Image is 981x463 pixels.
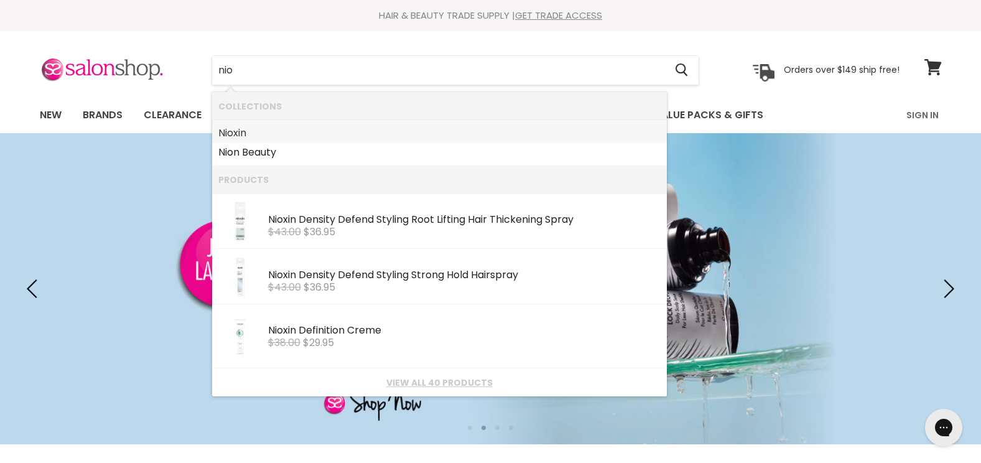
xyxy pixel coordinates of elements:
a: Brands [73,102,132,128]
li: Products [212,166,667,194]
li: View All [212,368,667,396]
li: Page dot 2 [481,426,486,430]
a: Value Packs & Gifts [645,102,773,128]
a: GET TRADE ACCESS [515,9,602,22]
ul: Main menu [30,97,836,133]
a: New [30,102,71,128]
s: $43.00 [268,280,301,294]
li: Page dot 4 [509,426,513,430]
div: xin Density Defend Styling Root Lifting Hair Thickening Spray [268,214,661,227]
b: Nio [268,212,283,227]
div: HAIR & BEAUTY TRADE SUPPLY | [24,9,957,22]
b: Nio [218,126,233,140]
li: Products: Nioxin Definition Creme [212,304,667,368]
input: Search [212,56,666,85]
a: Clearance [134,102,211,128]
span: $36.95 [304,225,335,239]
nav: Main [24,97,957,133]
a: View all 40 products [218,378,661,388]
li: Products: Nioxin Density Defend Styling Root Lifting Hair Thickening Spray [212,194,667,249]
s: $43.00 [268,225,301,239]
s: $38.00 [268,335,300,350]
li: Collections [212,92,667,120]
b: Nio [268,268,283,282]
button: Next [934,276,959,301]
img: Nioxin_Definition_Creme_200x.jpg [223,311,258,363]
a: Sign In [899,102,946,128]
li: Page dot 1 [468,426,472,430]
a: n Beauty [218,143,661,162]
span: $29.95 [303,335,334,350]
b: Nio [218,145,233,159]
div: xin Definition Creme [268,325,661,338]
iframe: Gorgias live chat messenger [919,405,969,451]
a: xin [218,123,661,143]
span: $36.95 [304,280,335,294]
img: Nioxin_Density_Defend_Styling_Root_Lifting_Spray_Hair_Thickening_Spray_150ml_1.webp [218,200,262,243]
form: Product [212,55,699,85]
div: xin Density Defend Styling Strong Hold Hairspray [268,269,661,283]
li: Products: Nioxin Density Defend Styling Strong Hold Hairspray [212,249,667,304]
li: Collections: Nion Beauty [212,143,667,166]
p: Orders over $149 ship free! [784,64,900,75]
li: Page dot 3 [495,426,500,430]
button: Previous [22,276,47,301]
button: Search [666,56,699,85]
li: Collections: Nioxin [212,120,667,143]
img: NioxinDensityDefendStylingStrongHoldHairspray400ml_1.webp [218,255,262,299]
b: Nio [268,323,283,337]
